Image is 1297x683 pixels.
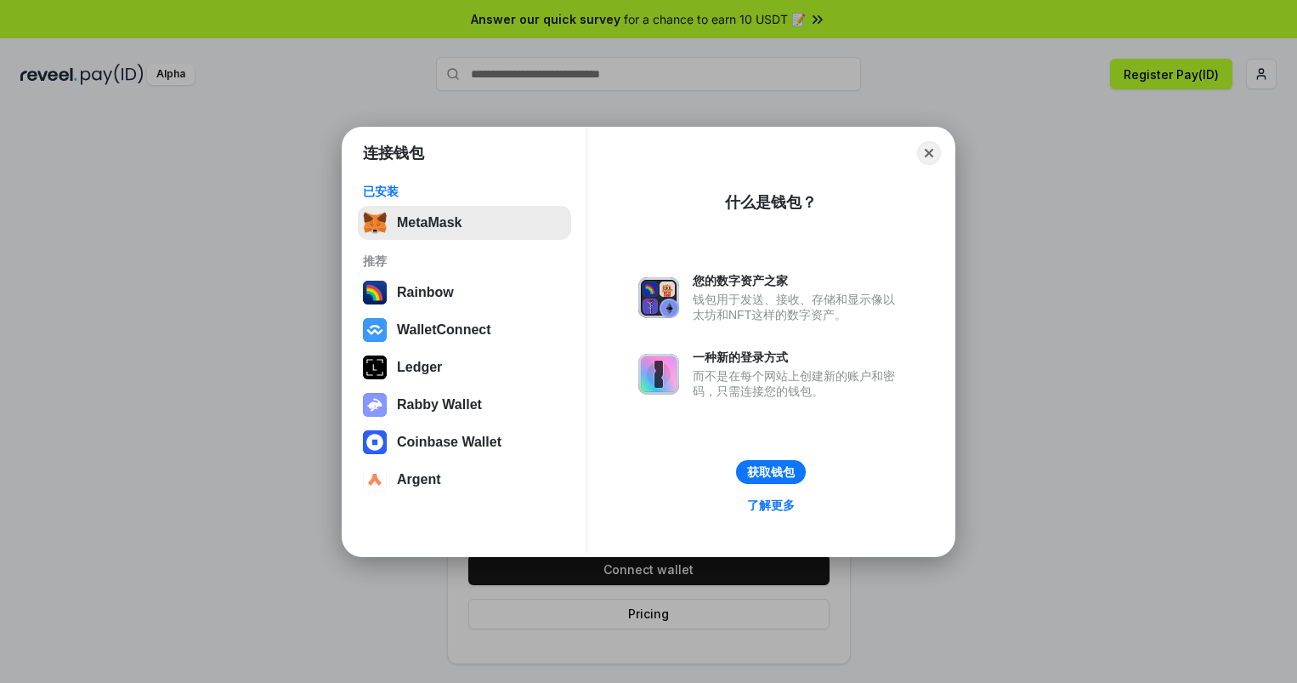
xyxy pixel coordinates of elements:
img: svg+xml,%3Csvg%20width%3D%2228%22%20height%3D%2228%22%20viewBox%3D%220%200%2028%2028%22%20fill%3D... [363,468,387,492]
div: 推荐 [363,253,566,269]
div: 什么是钱包？ [725,192,817,213]
img: svg+xml,%3Csvg%20xmlns%3D%22http%3A%2F%2Fwww.w3.org%2F2000%2Fsvg%22%20width%3D%2228%22%20height%3... [363,356,387,379]
h1: 连接钱包 [363,143,424,163]
img: svg+xml,%3Csvg%20width%3D%2228%22%20height%3D%2228%22%20viewBox%3D%220%200%2028%2028%22%20fill%3D... [363,430,387,454]
button: WalletConnect [358,313,571,347]
img: svg+xml,%3Csvg%20xmlns%3D%22http%3A%2F%2Fwww.w3.org%2F2000%2Fsvg%22%20fill%3D%22none%22%20viewBox... [638,354,679,395]
img: svg+xml,%3Csvg%20xmlns%3D%22http%3A%2F%2Fwww.w3.org%2F2000%2Fsvg%22%20fill%3D%22none%22%20viewBox... [638,277,679,318]
button: Argent [358,463,571,497]
div: 而不是在每个网站上创建新的账户和密码，只需连接您的钱包。 [693,368,903,399]
div: Rabby Wallet [397,397,482,413]
button: Rainbow [358,276,571,310]
button: MetaMask [358,206,571,240]
div: 已安装 [363,184,566,199]
button: 获取钱包 [736,460,806,484]
img: svg+xml,%3Csvg%20xmlns%3D%22http%3A%2F%2Fwww.w3.org%2F2000%2Fsvg%22%20fill%3D%22none%22%20viewBox... [363,393,387,417]
div: 您的数字资产之家 [693,273,903,288]
div: Coinbase Wallet [397,435,501,450]
img: svg+xml,%3Csvg%20fill%3D%22none%22%20height%3D%2233%22%20viewBox%3D%220%200%2035%2033%22%20width%... [363,211,387,235]
div: Ledger [397,360,442,375]
button: Coinbase Wallet [358,425,571,459]
div: MetaMask [397,215,462,231]
div: 了解更多 [747,498,795,513]
img: svg+xml,%3Csvg%20width%3D%22120%22%20height%3D%22120%22%20viewBox%3D%220%200%20120%20120%22%20fil... [363,281,387,305]
a: 了解更多 [737,494,805,516]
div: Rainbow [397,285,454,300]
button: Close [917,141,941,165]
div: Argent [397,472,441,487]
button: Ledger [358,350,571,384]
div: 获取钱包 [747,464,795,480]
img: svg+xml,%3Csvg%20width%3D%2228%22%20height%3D%2228%22%20viewBox%3D%220%200%2028%2028%22%20fill%3D... [363,318,387,342]
button: Rabby Wallet [358,388,571,422]
div: 钱包用于发送、接收、存储和显示像以太坊和NFT这样的数字资产。 [693,292,903,322]
div: 一种新的登录方式 [693,350,903,365]
div: WalletConnect [397,322,491,338]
